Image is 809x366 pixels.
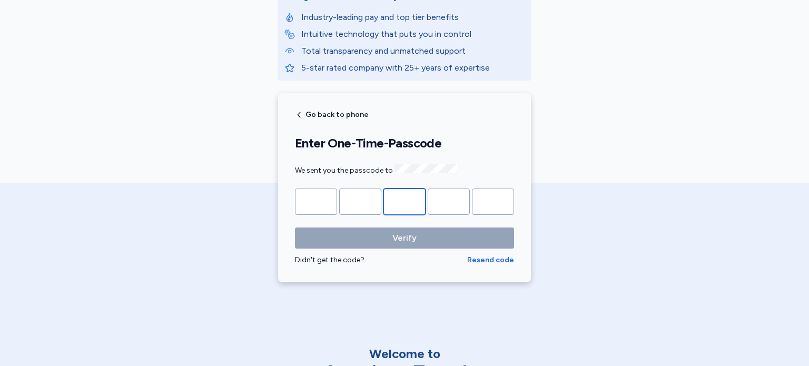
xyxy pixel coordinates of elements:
input: Please enter OTP character 1 [295,189,337,215]
span: We sent you the passcode to [295,166,457,175]
p: Industry-leading pay and top tier benefits [301,11,525,24]
span: Verify [392,232,417,244]
div: Didn't get the code? [295,255,467,265]
button: Verify [295,227,514,249]
input: Please enter OTP character 5 [472,189,514,215]
input: Please enter OTP character 4 [428,189,470,215]
button: Go back to phone [295,111,369,119]
p: 5-star rated company with 25+ years of expertise [301,62,525,74]
div: Welcome to [294,345,515,362]
button: Resend code [467,255,514,265]
p: Total transparency and unmatched support [301,45,525,57]
p: Intuitive technology that puts you in control [301,28,525,41]
input: Please enter OTP character 2 [339,189,381,215]
span: Go back to phone [305,111,369,118]
h1: Enter One-Time-Passcode [295,135,514,151]
input: Please enter OTP character 3 [383,189,426,215]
